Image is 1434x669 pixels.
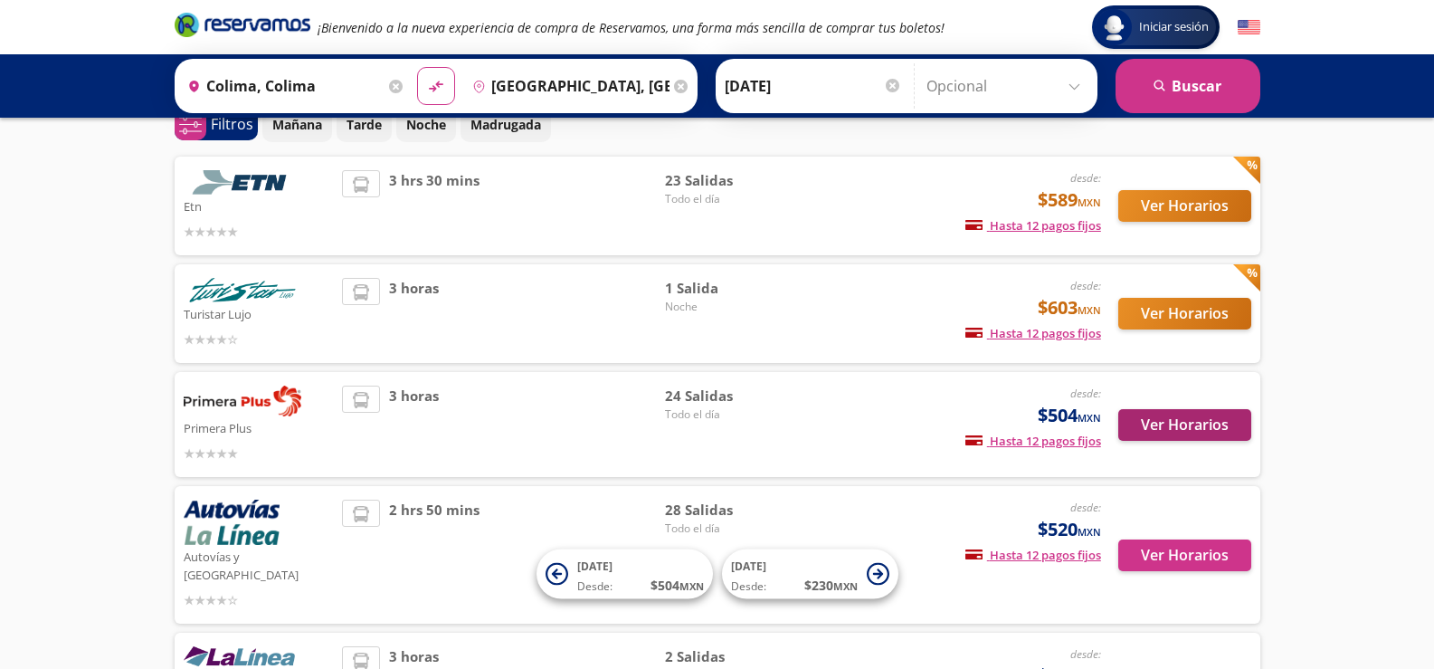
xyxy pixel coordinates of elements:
button: Ver Horarios [1118,190,1251,222]
button: Buscar [1116,59,1260,113]
button: 0Filtros [175,109,258,140]
p: Noche [406,115,446,134]
i: Brand Logo [175,11,310,38]
span: 2 hrs 50 mins [389,500,480,610]
button: [DATE]Desde:$504MXN [537,550,713,599]
span: 23 Salidas [665,170,792,191]
img: Turistar Lujo [184,278,301,302]
p: Filtros [211,113,253,135]
button: Ver Horarios [1118,540,1251,571]
img: Etn [184,170,301,195]
p: Tarde [347,115,382,134]
span: Todo el día [665,521,792,537]
em: desde: [1070,500,1101,515]
span: [DATE] [731,559,766,574]
span: Hasta 12 pagos fijos [965,325,1101,341]
button: Noche [396,107,456,142]
span: Todo el día [665,406,792,423]
span: Hasta 12 pagos fijos [965,547,1101,563]
span: Noche [665,299,792,315]
p: Autovías y [GEOGRAPHIC_DATA] [184,545,334,584]
span: $603 [1038,294,1101,321]
span: $520 [1038,516,1101,543]
em: desde: [1070,278,1101,293]
em: desde: [1070,646,1101,662]
p: Madrugada [470,115,541,134]
button: [DATE]Desde:$230MXN [722,550,898,599]
span: 3 hrs 30 mins [389,170,480,242]
span: Hasta 12 pagos fijos [965,217,1101,234]
small: MXN [1078,525,1101,539]
input: Buscar Origen [180,63,385,109]
button: Mañana [262,107,332,142]
span: 2 Salidas [665,646,792,667]
span: $504 [1038,402,1101,429]
em: desde: [1070,170,1101,186]
span: Todo el día [665,191,792,207]
p: Mañana [272,115,322,134]
button: Tarde [337,107,392,142]
small: MXN [1078,196,1101,209]
span: [DATE] [577,559,613,574]
p: Etn [184,195,334,216]
span: 24 Salidas [665,386,792,406]
small: MXN [1078,303,1101,317]
input: Elegir Fecha [725,63,902,109]
span: Iniciar sesión [1132,18,1216,36]
span: $ 230 [804,576,858,595]
button: Ver Horarios [1118,298,1251,330]
img: Autovías y La Línea [184,500,280,545]
em: ¡Bienvenido a la nueva experiencia de compra de Reservamos, una forma más sencilla de comprar tus... [318,19,945,36]
button: Madrugada [461,107,551,142]
button: English [1238,16,1260,39]
span: 1 Salida [665,278,792,299]
span: 28 Salidas [665,500,792,521]
small: MXN [679,579,704,593]
span: Desde: [731,578,766,595]
p: Turistar Lujo [184,302,334,324]
input: Opcional [926,63,1088,109]
em: desde: [1070,386,1101,401]
input: Buscar Destino [465,63,670,109]
p: Primera Plus [184,416,334,438]
small: MXN [1078,411,1101,425]
span: Desde: [577,578,613,595]
span: 3 horas [389,278,439,349]
img: Primera Plus [184,386,301,416]
button: Ver Horarios [1118,409,1251,441]
span: Hasta 12 pagos fijos [965,433,1101,449]
span: $ 504 [651,576,704,595]
span: 3 horas [389,386,439,464]
a: Brand Logo [175,11,310,43]
small: MXN [833,579,858,593]
span: $589 [1038,186,1101,214]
